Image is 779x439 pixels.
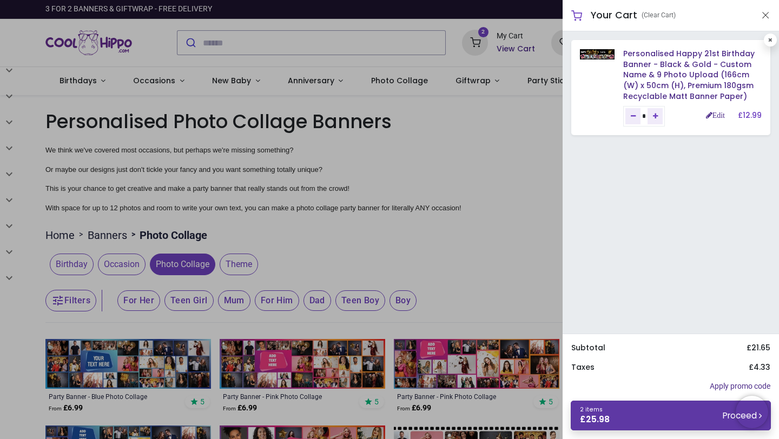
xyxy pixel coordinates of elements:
span: 21.65 [751,342,770,353]
a: Add one [648,108,663,124]
span: £ [580,414,610,425]
a: Remove one [625,108,641,124]
span: 25.98 [586,414,610,425]
a: Edit [706,111,725,119]
a: (Clear Cart) [642,11,676,20]
span: 2 items [580,405,603,414]
a: Apply promo code [710,381,770,392]
iframe: Brevo live chat [736,396,768,428]
small: Proceed [723,410,762,421]
h5: Your Cart [591,9,637,22]
h6: £ [747,343,770,354]
h6: £ [738,110,762,121]
a: 2 items £25.98 Proceed [571,401,771,430]
button: Close [761,9,770,22]
h6: Subtotal [571,343,605,354]
h6: Taxes [571,362,595,373]
span: 12.99 [743,110,762,121]
a: Personalised Happy 21st Birthday Banner - Black & Gold - Custom Name & 9 Photo Upload (166cm (W) ... [623,48,755,101]
span: 4.33 [754,362,770,373]
h6: £ [749,362,770,373]
img: R08x1gAAAAZJREFUAwA3kWonHVdP9wAAAABJRU5ErkJggg== [580,49,615,59]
